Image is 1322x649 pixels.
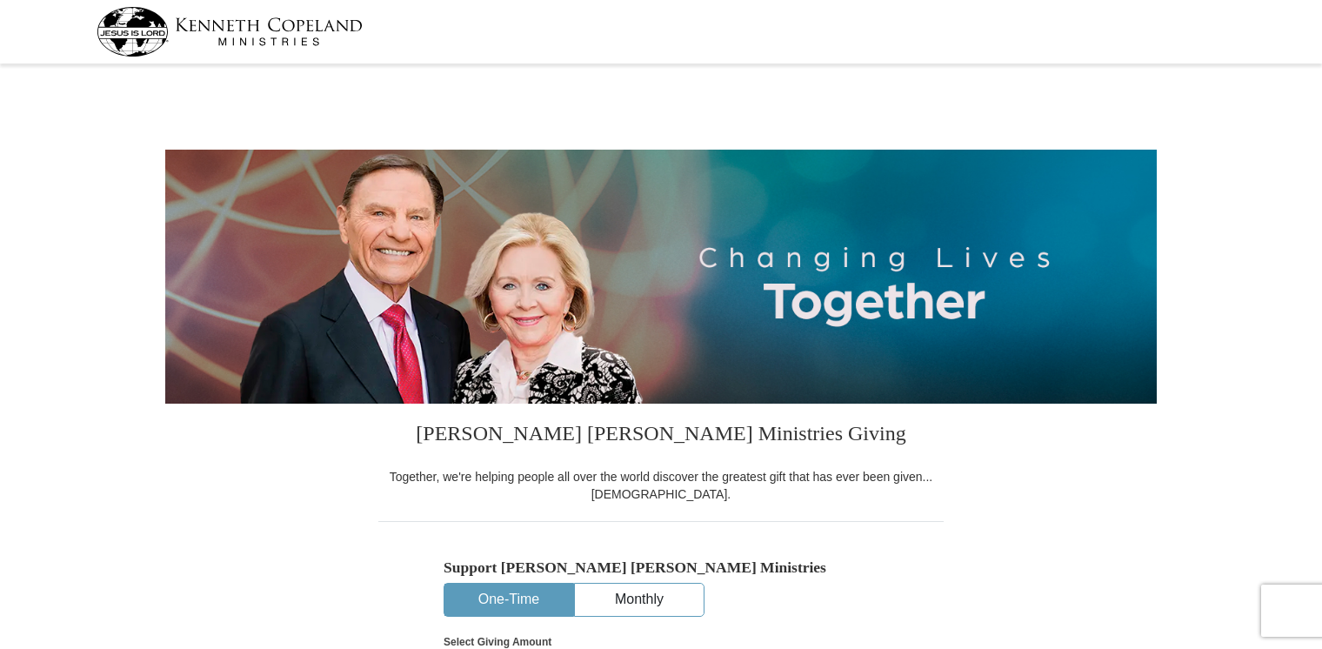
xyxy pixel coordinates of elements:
h3: [PERSON_NAME] [PERSON_NAME] Ministries Giving [378,404,944,468]
h5: Support [PERSON_NAME] [PERSON_NAME] Ministries [444,559,878,577]
button: Monthly [575,584,704,616]
img: kcm-header-logo.svg [97,7,363,57]
button: One-Time [444,584,573,616]
div: Together, we're helping people all over the world discover the greatest gift that has ever been g... [378,468,944,503]
strong: Select Giving Amount [444,636,551,648]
